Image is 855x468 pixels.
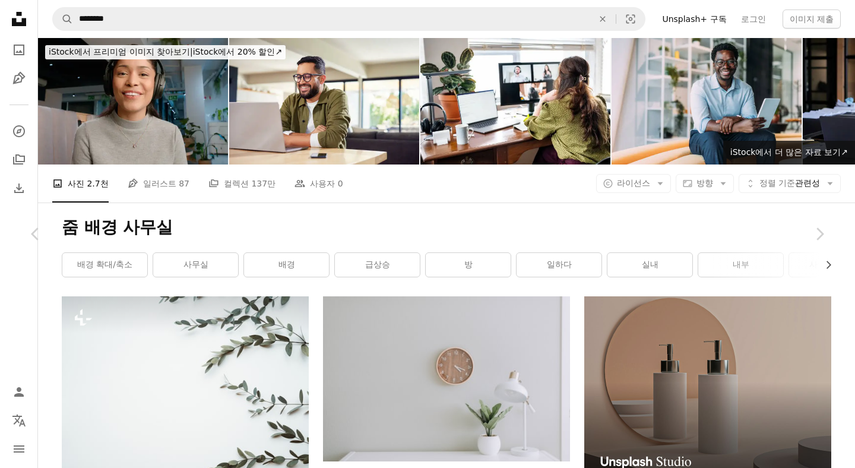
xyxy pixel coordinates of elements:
span: 라이선스 [617,178,650,188]
a: 로그인 / 가입 [7,380,31,404]
span: 방향 [696,178,713,188]
a: 내부 [698,253,783,277]
form: 사이트 전체에서 이미지 찾기 [52,7,645,31]
div: iStock에서 20% 할인 ↗ [45,45,286,59]
span: 87 [179,177,189,190]
a: 실내 [607,253,692,277]
a: 급상승 [335,253,420,277]
a: iStock에서 더 많은 자료 보기↗ [723,141,855,165]
a: 방 [426,253,511,277]
a: 탐색 [7,119,31,143]
img: Make sure your business is portable. [612,38,802,165]
a: 사용자 0 [294,165,343,203]
a: 배경 [244,253,329,277]
button: 이미지 제출 [783,10,841,29]
span: iStock에서 프리미엄 이미지 찾아보기 | [49,47,193,56]
img: 비즈니스, 여성 및 초상화 화상 회의와 가상 세미나 또는 사무실에서 온라인 전화를 위한 커뮤니케이션. 네트워킹, 직원 및 웹 세미나, 디지털 채팅 및 회의를 위한 헤드폰을 통... [38,38,228,165]
a: 일하다 [517,253,601,277]
button: 정렬 기준관련성 [739,174,841,193]
a: 컬렉션 137만 [208,165,275,203]
button: 메뉴 [7,437,31,461]
span: 관련성 [759,178,820,189]
button: 시각적 검색 [616,8,645,30]
a: 녹색 식물 옆에 흰색 책상 램프 [323,374,570,384]
button: 방향 [676,174,734,193]
button: 언어 [7,409,31,432]
img: 집에서 노트북으로 작업하는 행복한 히스패닉 남자 [229,38,419,165]
a: 사무실 [153,253,238,277]
span: 137만 [251,177,275,190]
a: iStock에서 프리미엄 이미지 찾아보기|iStock에서 20% 할인↗ [38,38,293,67]
img: 재택 근무하는 여성이 비즈니스 팀과 영상 통화를 하고 있습니다. [420,38,610,165]
a: 일러스트 [7,67,31,90]
a: 배경 확대/축소 [62,253,147,277]
button: 삭제 [590,8,616,30]
button: Unsplash 검색 [53,8,73,30]
span: iStock에서 더 많은 자료 보기 ↗ [730,147,848,157]
a: 컬렉션 [7,148,31,172]
a: 로그인 [734,10,773,29]
a: 일러스트 87 [128,165,189,203]
span: 정렬 기준 [759,178,795,188]
a: 다운로드 내역 [7,176,31,200]
h1: 줌 배경 사무실 [62,217,831,238]
img: 녹색 식물 옆에 흰색 책상 램프 [323,296,570,461]
a: 녹색 잎이 잔뜩 있는 흰색 배경 [62,384,309,394]
a: Unsplash+ 구독 [655,10,733,29]
button: 라이선스 [596,174,671,193]
span: 0 [338,177,343,190]
a: 사진 [7,38,31,62]
a: 다음 [784,177,855,291]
